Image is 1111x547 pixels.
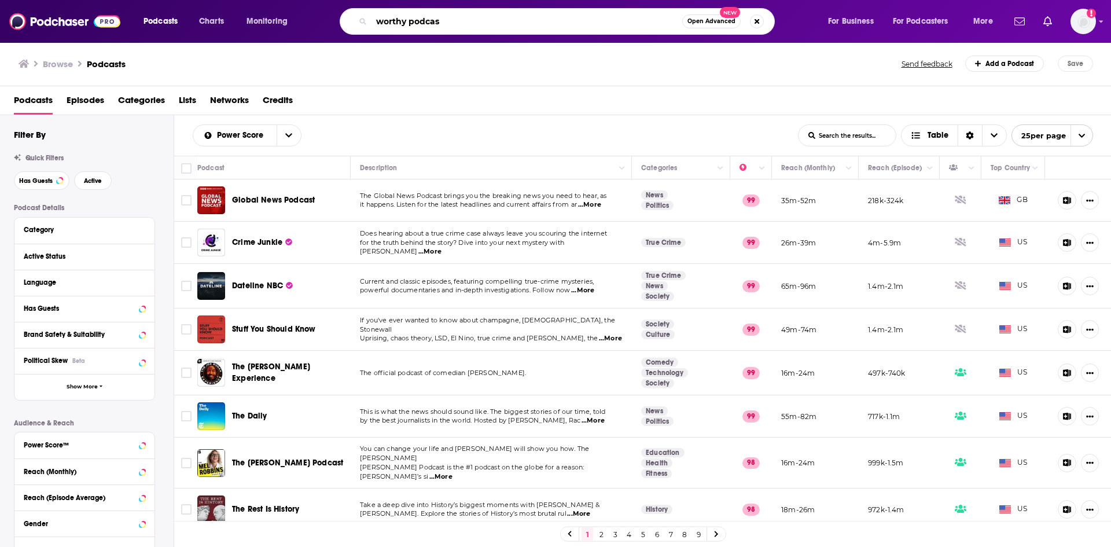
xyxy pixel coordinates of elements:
[24,278,138,287] div: Language
[24,490,145,504] button: Reach (Episode Average)
[360,161,397,175] div: Description
[641,448,685,457] a: Education
[360,445,589,462] span: You can change your life and [PERSON_NAME] will show you how. The [PERSON_NAME]
[197,449,225,477] img: The Mel Robbins Podcast
[24,441,135,449] div: Power Score™
[1039,12,1057,31] a: Show notifications dropdown
[247,13,288,30] span: Monitoring
[232,504,299,515] a: The Rest Is History
[360,408,605,416] span: This is what the news should sound like. The biggest stories of our time, told
[781,412,816,421] p: 55m-82m
[14,374,154,400] button: Show More
[595,527,607,541] a: 2
[14,171,69,190] button: Has Guests
[192,12,231,31] a: Charts
[197,495,225,523] img: The Rest Is History
[679,527,690,541] a: 8
[25,154,64,162] span: Quick Filters
[217,131,267,139] span: Power Score
[9,10,120,32] img: Podchaser - Follow, Share and Rate Podcasts
[197,402,225,430] a: The Daily
[868,412,900,421] p: 717k-1.1m
[24,516,145,530] button: Gender
[1012,127,1066,145] span: 25 per page
[197,229,225,256] a: Crime Junkie
[682,14,741,28] button: Open AdvancedNew
[893,13,948,30] span: For Podcasters
[615,161,629,175] button: Column Actions
[232,280,293,292] a: Dateline NBC
[637,527,649,541] a: 5
[742,457,760,469] p: 98
[24,275,145,289] button: Language
[641,281,668,291] a: News
[232,195,315,205] span: Global News Podcast
[641,190,668,200] a: News
[901,124,1007,146] h2: Choose View
[868,196,904,205] p: 218k-324k
[923,161,937,175] button: Column Actions
[24,468,135,476] div: Reach (Monthly)
[1081,191,1099,210] button: Show More Button
[210,91,249,115] span: Networks
[24,327,145,342] button: Brand Safety & Suitability
[1081,364,1099,382] button: Show More Button
[641,379,674,388] a: Society
[14,91,53,115] span: Podcasts
[67,91,104,115] a: Episodes
[263,91,293,115] span: Credits
[197,359,225,387] a: The Joe Rogan Experience
[232,324,316,334] span: Stuff You Should Know
[999,324,1028,335] span: US
[973,13,993,30] span: More
[958,125,982,146] div: Sort Direction
[232,324,316,335] a: Stuff You Should Know
[567,509,590,519] span: ...More
[197,161,225,175] div: Podcast
[641,417,674,426] a: Politics
[360,277,594,285] span: Current and classic episodes, featuring compelling true-crime mysteries,
[43,58,73,69] h3: Browse
[351,8,786,35] div: Search podcasts, credits, & more...
[965,12,1007,31] button: open menu
[14,129,46,140] h2: Filter By
[232,194,315,206] a: Global News Podcast
[641,330,675,339] a: Culture
[609,527,621,541] a: 3
[928,131,948,139] span: Table
[742,410,760,422] p: 99
[1087,9,1096,18] svg: Add a profile image
[641,469,672,478] a: Fitness
[1058,56,1093,72] button: Save
[742,194,760,206] p: 99
[885,12,965,31] button: open menu
[781,281,816,291] p: 65m-96m
[360,316,615,333] span: If you've ever wanted to know about champagne, [DEMOGRAPHIC_DATA], the Stonewall
[641,458,672,468] a: Health
[999,194,1028,206] span: GB
[1081,500,1099,519] button: Show More Button
[360,238,564,256] span: for the truth behind the story? Dive into your next mystery with [PERSON_NAME]
[740,161,756,175] div: Power Score
[641,238,686,247] a: True Crime
[842,161,856,175] button: Column Actions
[19,178,53,184] span: Has Guests
[781,458,815,468] p: 16m-24m
[24,252,138,260] div: Active Status
[232,411,267,421] span: The Daily
[781,238,816,248] p: 26m-39m
[181,195,192,205] span: Toggle select row
[24,494,135,502] div: Reach (Episode Average)
[360,501,600,509] span: Take a deep dive into History’s biggest moments with [PERSON_NAME] &
[641,320,674,329] a: Society
[623,527,635,541] a: 4
[999,457,1028,469] span: US
[1070,9,1096,34] img: User Profile
[868,368,906,378] p: 497k-740k
[197,315,225,343] a: Stuff You Should Know
[24,520,135,528] div: Gender
[84,178,102,184] span: Active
